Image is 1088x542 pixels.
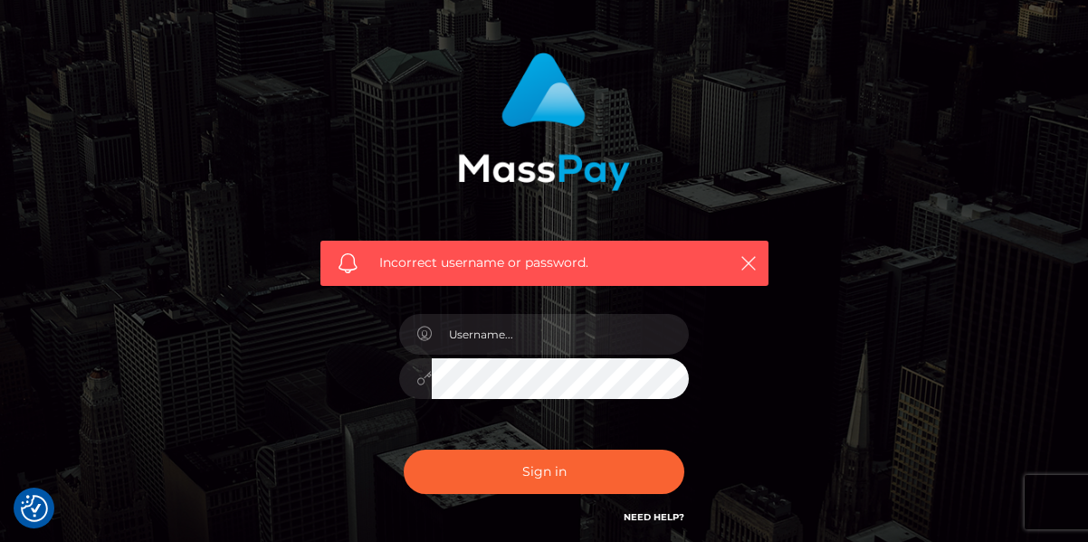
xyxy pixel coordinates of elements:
[21,495,48,522] img: Revisit consent button
[21,495,48,522] button: Consent Preferences
[379,253,710,272] span: Incorrect username or password.
[404,450,684,494] button: Sign in
[432,314,689,355] input: Username...
[624,511,684,523] a: Need Help?
[458,52,630,191] img: MassPay Login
